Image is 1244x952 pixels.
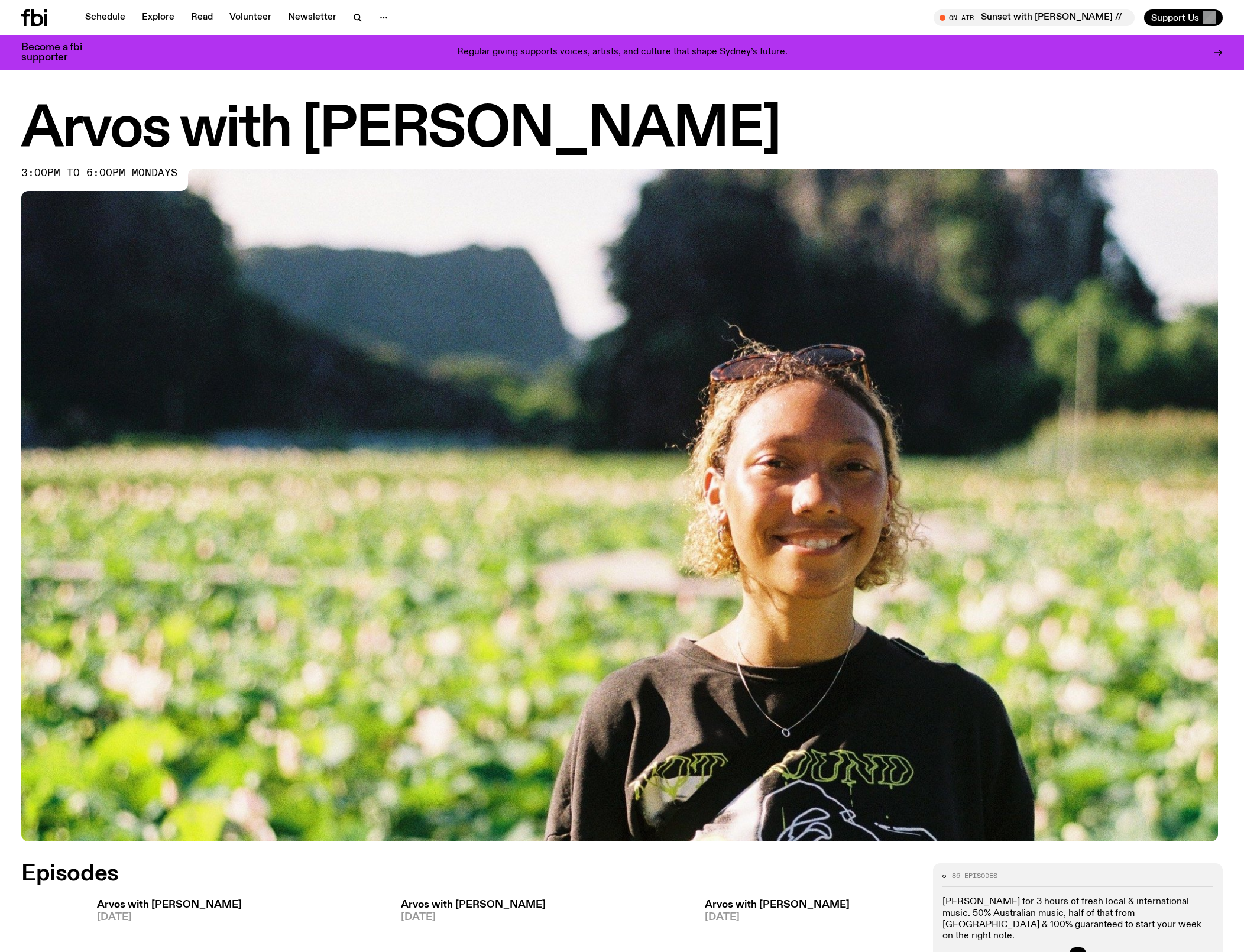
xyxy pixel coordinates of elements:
a: Newsletter [281,9,344,26]
h3: Arvos with [PERSON_NAME] [97,900,242,910]
button: Support Us [1144,9,1223,26]
p: Regular giving supports voices, artists, and culture that shape Sydney’s future. [457,47,788,58]
a: Schedule [78,9,132,26]
a: Volunteer [222,9,278,26]
a: Read [184,9,220,26]
h2: Episodes [21,863,818,885]
span: [DATE] [401,912,546,922]
h3: Arvos with [PERSON_NAME] [705,900,850,910]
span: 3:00pm to 6:00pm mondays [21,169,177,178]
a: Explore [135,9,182,26]
img: Bri is smiling and wearing a black t-shirt. She is standing in front of a lush, green field. Ther... [21,169,1223,844]
p: [PERSON_NAME] for 3 hours of fresh local & international music. ​50% Australian music, half of th... [942,896,1213,942]
span: [DATE] [705,912,850,922]
span: 86 episodes [952,873,997,879]
h3: Arvos with [PERSON_NAME] [401,900,546,910]
span: Support Us [1151,12,1199,23]
button: On AirSunset with [PERSON_NAME] // Guest Mix: [PERSON_NAME] [934,9,1135,26]
span: [DATE] [97,912,242,922]
h3: Become a fbi supporter [21,43,97,63]
h1: Arvos with [PERSON_NAME] [21,103,1223,157]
